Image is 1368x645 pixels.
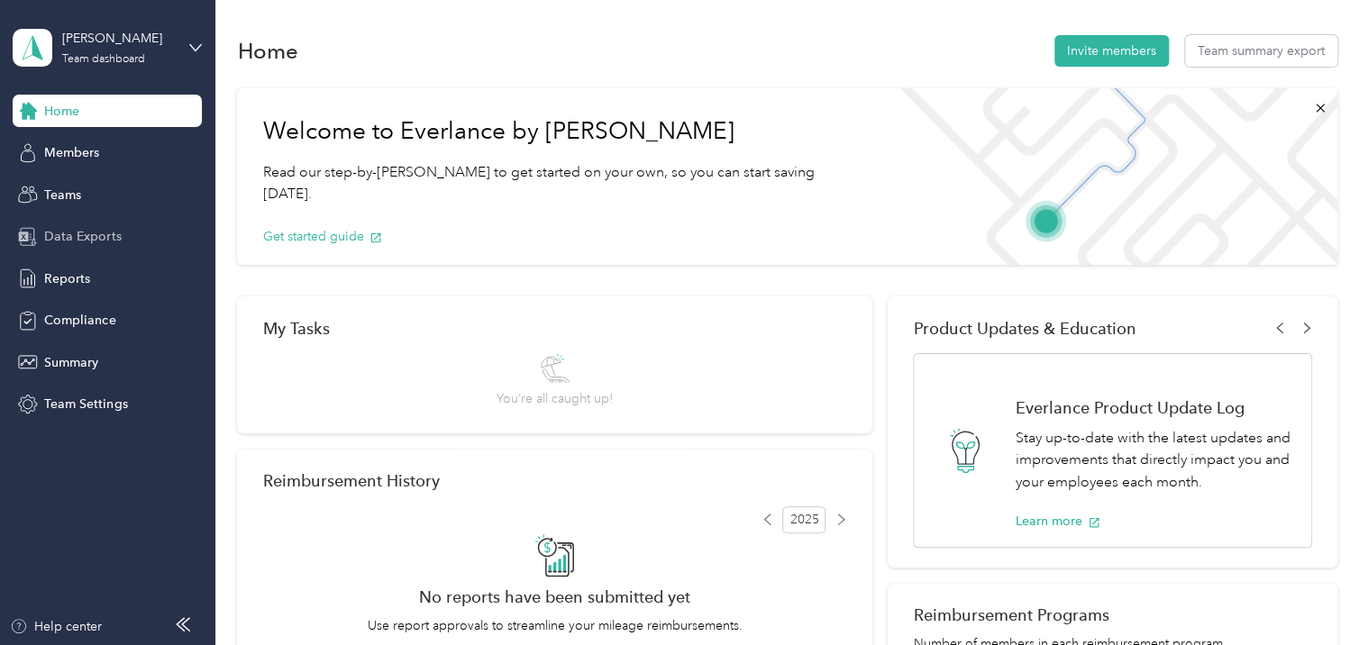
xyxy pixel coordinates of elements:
[1185,35,1337,67] button: Team summary export
[262,227,382,246] button: Get started guide
[497,389,613,408] span: You’re all caught up!
[44,102,79,121] span: Home
[782,506,825,533] span: 2025
[44,395,127,413] span: Team Settings
[1015,512,1100,531] button: Learn more
[262,471,439,490] h2: Reimbursement History
[237,41,297,60] h1: Home
[262,587,846,606] h2: No reports have been submitted yet
[913,605,1311,624] h2: Reimbursement Programs
[44,353,98,372] span: Summary
[913,319,1135,338] span: Product Updates & Education
[44,227,121,246] span: Data Exports
[1054,35,1169,67] button: Invite members
[44,143,99,162] span: Members
[44,186,81,204] span: Teams
[262,117,856,146] h1: Welcome to Everlance by [PERSON_NAME]
[44,269,90,288] span: Reports
[1267,544,1368,645] iframe: Everlance-gr Chat Button Frame
[1015,398,1291,417] h1: Everlance Product Update Log
[262,616,846,635] p: Use report approvals to streamline your mileage reimbursements.
[262,319,846,338] div: My Tasks
[62,29,175,48] div: [PERSON_NAME]
[10,617,102,636] button: Help center
[44,311,115,330] span: Compliance
[262,161,856,205] p: Read our step-by-[PERSON_NAME] to get started on your own, so you can start saving [DATE].
[882,88,1337,265] img: Welcome to everlance
[1015,427,1291,494] p: Stay up-to-date with the latest updates and improvements that directly impact you and your employ...
[62,54,145,65] div: Team dashboard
